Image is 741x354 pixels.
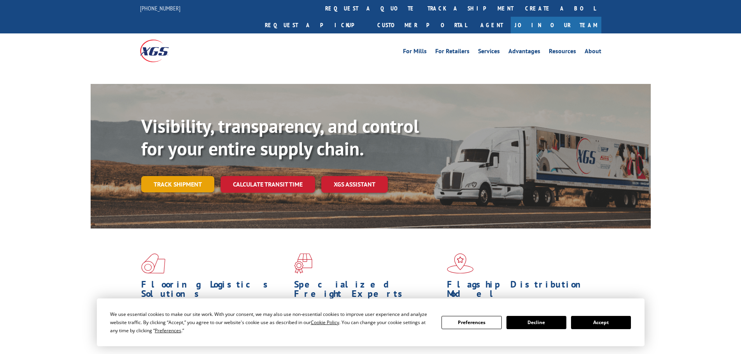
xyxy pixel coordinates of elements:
[259,17,371,33] a: Request a pickup
[140,4,180,12] a: [PHONE_NUMBER]
[294,253,312,274] img: xgs-icon-focused-on-flooring-red
[141,114,419,160] b: Visibility, transparency, and control for your entire supply chain.
[549,48,576,57] a: Resources
[321,176,388,193] a: XGS ASSISTANT
[571,316,631,329] button: Accept
[478,48,500,57] a: Services
[447,253,474,274] img: xgs-icon-flagship-distribution-model-red
[141,280,288,302] h1: Flooring Logistics Solutions
[511,17,601,33] a: Join Our Team
[311,319,339,326] span: Cookie Policy
[221,176,315,193] a: Calculate transit time
[508,48,540,57] a: Advantages
[473,17,511,33] a: Agent
[110,310,432,335] div: We use essential cookies to make our site work. With your consent, we may also use non-essential ...
[141,253,165,274] img: xgs-icon-total-supply-chain-intelligence-red
[506,316,566,329] button: Decline
[97,298,645,346] div: Cookie Consent Prompt
[141,176,214,192] a: Track shipment
[403,48,427,57] a: For Mills
[371,17,473,33] a: Customer Portal
[155,327,181,334] span: Preferences
[435,48,469,57] a: For Retailers
[447,280,594,302] h1: Flagship Distribution Model
[294,280,441,302] h1: Specialized Freight Experts
[585,48,601,57] a: About
[441,316,501,329] button: Preferences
